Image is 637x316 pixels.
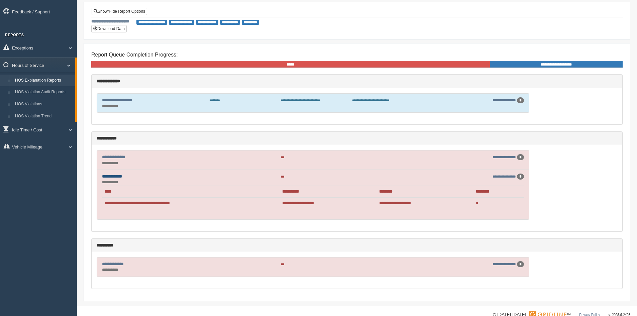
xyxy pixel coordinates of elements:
[91,52,623,58] h4: Report Queue Completion Progress:
[12,86,75,98] a: HOS Violation Audit Reports
[12,98,75,110] a: HOS Violations
[92,8,147,15] a: Show/Hide Report Options
[91,25,127,32] button: Download Data
[12,110,75,122] a: HOS Violation Trend
[12,75,75,87] a: HOS Explanation Reports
